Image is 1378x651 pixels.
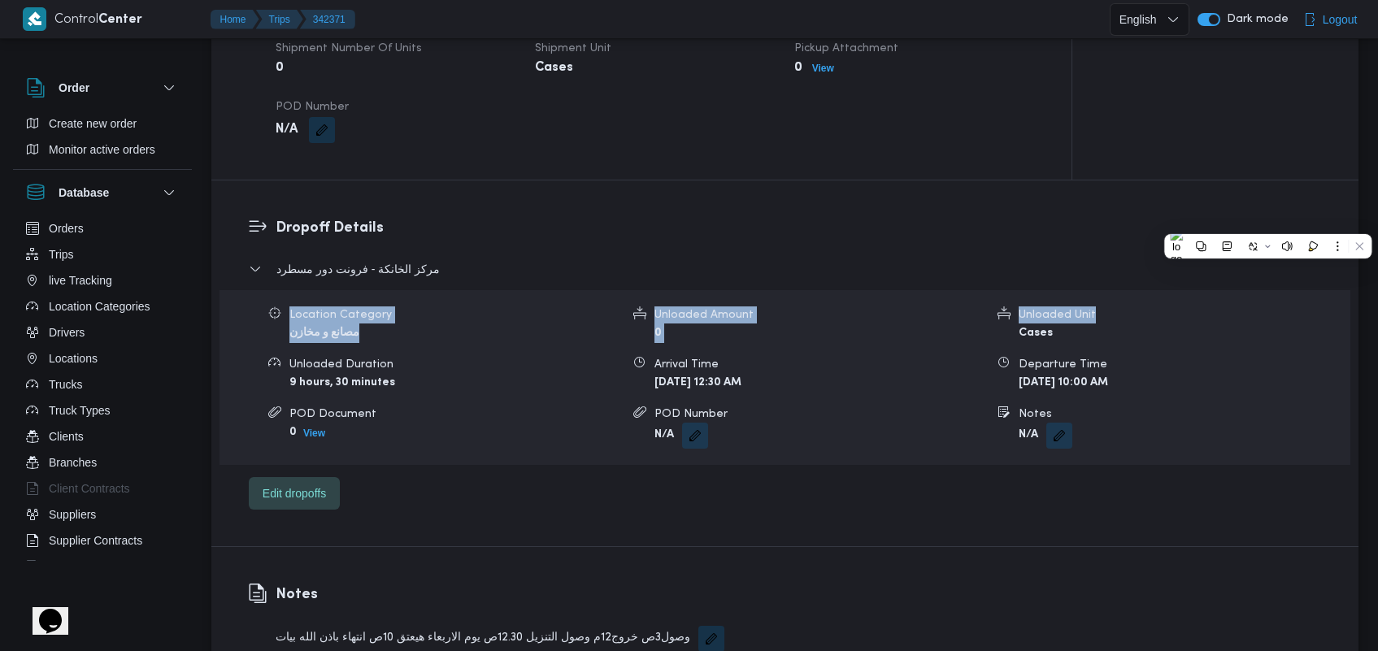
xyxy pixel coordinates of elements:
[1019,306,1350,323] div: Unloaded Unit
[276,43,422,54] span: Shipment Number of Units
[98,14,142,26] b: Center
[59,78,89,98] h3: Order
[794,43,898,54] span: Pickup Attachment
[289,406,620,423] div: POD Document
[535,43,611,54] span: Shipment Unit
[1297,3,1364,36] button: Logout
[276,102,349,112] span: POD Number
[49,140,155,159] span: Monitor active orders
[49,245,74,264] span: Trips
[276,59,284,78] b: 0
[20,527,185,553] button: Supplier Contracts
[535,59,573,78] b: Cases
[289,427,297,437] b: 0
[1019,328,1053,338] b: Cases
[49,531,142,550] span: Supplier Contracts
[654,328,662,338] b: 0
[1019,377,1108,388] b: [DATE] 10:00 AM
[1019,429,1038,440] b: N/A
[20,111,185,137] button: Create new order
[49,401,110,420] span: Truck Types
[256,10,303,29] button: Trips
[26,183,179,202] button: Database
[49,557,89,576] span: Devices
[49,323,85,342] span: Drivers
[297,423,332,443] button: View
[20,397,185,423] button: Truck Types
[289,377,395,388] b: 9 hours, 30 minutes
[49,297,150,316] span: Location Categories
[13,111,192,169] div: Order
[20,449,185,475] button: Branches
[20,319,185,345] button: Drivers
[794,59,802,78] b: 0
[276,584,724,605] h3: Notes
[249,477,340,510] button: Edit dropoffs
[289,306,620,323] div: Location Category
[20,501,185,527] button: Suppliers
[49,479,130,498] span: Client Contracts
[49,375,82,394] span: Trucks
[303,427,325,439] b: View
[20,241,185,267] button: Trips
[1019,356,1350,373] div: Departure Time
[654,406,985,423] div: POD Number
[812,63,834,74] b: View
[49,219,84,238] span: Orders
[26,78,179,98] button: Order
[1220,13,1289,26] span: Dark mode
[20,371,185,397] button: Trucks
[49,427,84,446] span: Clients
[806,59,841,78] button: View
[20,553,185,579] button: Devices
[13,215,192,567] div: Database
[263,484,326,503] span: Edit dropoffs
[276,259,440,279] span: مركز الخانكة - فرونت دور مسطرد
[20,267,185,293] button: live Tracking
[249,259,1322,279] button: مركز الخانكة - فرونت دور مسطرد
[654,356,985,373] div: Arrival Time
[49,453,97,472] span: Branches
[1323,10,1358,29] span: Logout
[49,505,96,524] span: Suppliers
[59,183,109,202] h3: Database
[20,423,185,449] button: Clients
[16,586,68,635] iframe: chat widget
[20,137,185,163] button: Monitor active orders
[49,271,112,290] span: live Tracking
[289,328,359,338] b: مصانع و مخازن
[300,10,355,29] button: 342371
[20,345,185,371] button: Locations
[23,7,46,31] img: X8yXhbKr1z7QwAAAABJRU5ErkJggg==
[654,377,741,388] b: [DATE] 12:30 AM
[49,349,98,368] span: Locations
[20,215,185,241] button: Orders
[289,356,620,373] div: Unloaded Duration
[211,10,259,29] button: Home
[276,120,298,140] b: N/A
[276,217,1322,239] h3: Dropoff Details
[20,293,185,319] button: Location Categories
[654,306,985,323] div: Unloaded Amount
[20,475,185,501] button: Client Contracts
[49,114,137,133] span: Create new order
[654,429,674,440] b: N/A
[1019,406,1350,423] div: Notes
[220,290,1350,465] div: مركز الخانكة - فرونت دور مسطرد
